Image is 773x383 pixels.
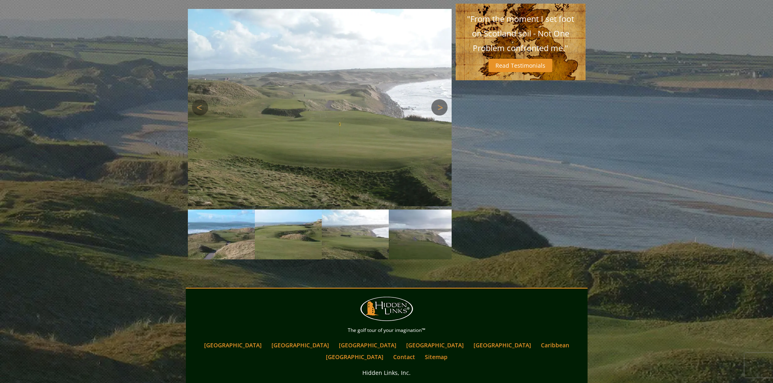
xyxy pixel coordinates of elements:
p: "From the moment I set foot on Scotland soil - Not One Problem confronted me." [464,12,577,56]
a: [GEOGRAPHIC_DATA] [469,339,535,351]
a: Previous [192,99,208,116]
a: [GEOGRAPHIC_DATA] [335,339,400,351]
a: Contact [389,351,419,363]
a: Sitemap [421,351,452,363]
p: Hidden Links, Inc. [188,368,586,378]
a: Next [431,99,448,116]
a: [GEOGRAPHIC_DATA] [402,339,468,351]
a: [GEOGRAPHIC_DATA] [200,339,266,351]
p: The golf tour of your imagination™ [188,326,586,335]
a: Read Testimonials [489,59,552,72]
a: [GEOGRAPHIC_DATA] [322,351,388,363]
a: Caribbean [537,339,573,351]
a: [GEOGRAPHIC_DATA] [267,339,333,351]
